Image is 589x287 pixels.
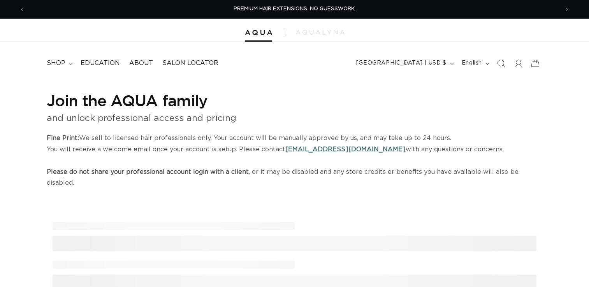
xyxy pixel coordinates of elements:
span: About [129,59,153,67]
h1: Join the AQUA family [47,90,542,110]
button: Next announcement [558,2,575,17]
strong: Fine Print: [47,135,79,141]
a: About [125,54,158,72]
p: We sell to licensed hair professionals only. Your account will be manually approved by us, and ma... [47,133,542,189]
a: [EMAIL_ADDRESS][DOMAIN_NAME] [285,146,406,152]
button: [GEOGRAPHIC_DATA] | USD $ [352,56,457,71]
span: PREMIUM HAIR EXTENSIONS. NO GUESSWORK. [234,6,356,11]
button: Previous announcement [14,2,31,17]
span: shop [47,59,65,67]
button: English [457,56,492,71]
span: Education [81,59,120,67]
span: English [462,59,482,67]
a: Salon Locator [158,54,223,72]
strong: Please do not share your professional account login with a client [47,169,249,175]
span: Salon Locator [162,59,218,67]
span: [GEOGRAPHIC_DATA] | USD $ [356,59,447,67]
summary: Search [492,55,510,72]
a: Education [76,54,125,72]
p: and unlock professional access and pricing [47,110,542,126]
summary: shop [42,54,76,72]
img: aqualyna.com [296,30,345,35]
img: Aqua Hair Extensions [245,30,272,35]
